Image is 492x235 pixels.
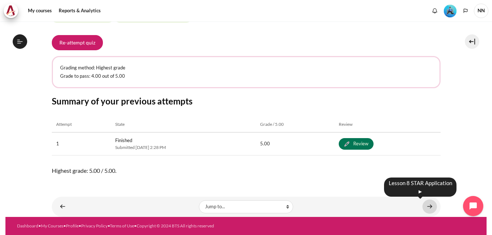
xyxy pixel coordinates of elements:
div: Level #3 [444,4,456,17]
a: Reports & Analytics [56,4,103,18]
span: NN [474,4,488,18]
th: Review [334,117,441,132]
td: 5.00 [256,132,334,155]
div: Lesson 8 STAR Application ► [384,178,456,197]
th: Attempt [52,117,111,132]
div: • • • • • [17,223,270,229]
a: Terms of Use [110,223,134,228]
span: Submitted [DATE] 2:28 PM [115,144,251,151]
p: Grading method: Highest grade [60,64,432,72]
a: ◄ Helping the Help Desk be Helpful (Thanasit's Story) [55,200,70,214]
th: State [111,117,256,132]
td: Finished [111,132,256,155]
button: Languages [460,5,471,16]
a: Dashboard [17,223,38,228]
p: Grade to pass: 4.00 out of 5.00 [60,73,432,80]
a: Profile [66,223,79,228]
div: Show notification window with no new notifications [429,5,440,16]
button: Re-attempt quiz [52,35,103,50]
a: Review [339,138,374,150]
a: My courses [25,4,54,18]
a: Level #3 [441,4,459,17]
a: Copyright © 2024 BTS All rights reserved [137,223,214,228]
a: My Courses [41,223,63,228]
span: Highest grade: 5.00 / 5.00. [52,166,441,175]
th: Grade / 5.00 [256,117,334,132]
h3: Summary of your previous attempts [52,95,441,107]
td: 1 [52,132,111,155]
img: Architeck [6,5,16,16]
img: Level #3 [444,5,456,17]
a: Privacy Policy [81,223,108,228]
a: Architeck Architeck [4,4,22,18]
a: User menu [474,4,488,18]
